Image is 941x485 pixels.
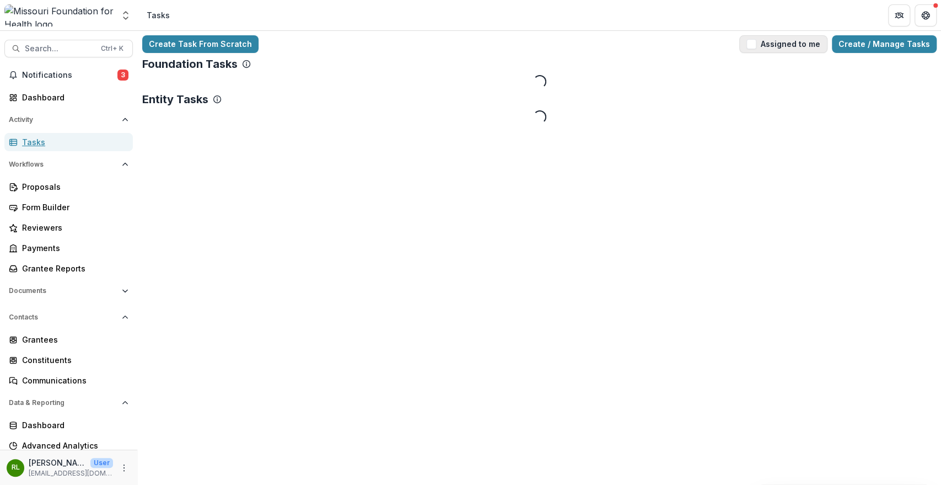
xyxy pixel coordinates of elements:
a: Grantees [4,331,133,349]
a: Dashboard [4,88,133,106]
span: 3 [117,70,128,81]
p: [PERSON_NAME] [29,457,86,468]
div: Rebekah Lerch [12,464,20,471]
a: Tasks [4,133,133,151]
p: Foundation Tasks [142,57,238,71]
button: Search... [4,40,133,57]
span: Data & Reporting [9,399,117,407]
button: Open entity switcher [118,4,133,26]
div: Tasks [147,9,170,21]
a: Payments [4,239,133,257]
a: Constituents [4,351,133,369]
p: [EMAIL_ADDRESS][DOMAIN_NAME] [29,468,113,478]
div: Form Builder [22,201,124,213]
div: Proposals [22,181,124,193]
span: Notifications [22,71,117,80]
a: Create / Manage Tasks [832,35,937,53]
button: Assigned to me [739,35,827,53]
button: Open Contacts [4,308,133,326]
span: Search... [25,44,94,54]
button: Notifications3 [4,66,133,84]
div: Dashboard [22,419,124,431]
nav: breadcrumb [142,7,174,23]
button: Open Workflows [4,156,133,173]
button: Partners [888,4,910,26]
span: Contacts [9,313,117,321]
p: User [90,458,113,468]
button: Get Help [915,4,937,26]
div: Reviewers [22,222,124,233]
button: More [117,461,131,475]
a: Reviewers [4,218,133,237]
p: Entity Tasks [142,93,208,106]
div: Dashboard [22,92,124,103]
span: Workflows [9,161,117,168]
button: Open Documents [4,282,133,300]
a: Advanced Analytics [4,436,133,455]
div: Ctrl + K [99,42,126,55]
div: Grantees [22,334,124,345]
div: Payments [22,242,124,254]
div: Advanced Analytics [22,440,124,451]
button: Open Data & Reporting [4,394,133,412]
img: Missouri Foundation for Health logo [4,4,114,26]
a: Create Task From Scratch [142,35,259,53]
div: Grantee Reports [22,263,124,274]
div: Communications [22,375,124,386]
a: Grantee Reports [4,259,133,278]
a: Communications [4,371,133,390]
span: Documents [9,287,117,295]
button: Open Activity [4,111,133,129]
a: Form Builder [4,198,133,216]
span: Activity [9,116,117,124]
a: Dashboard [4,416,133,434]
div: Tasks [22,136,124,148]
div: Constituents [22,354,124,366]
a: Proposals [4,178,133,196]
